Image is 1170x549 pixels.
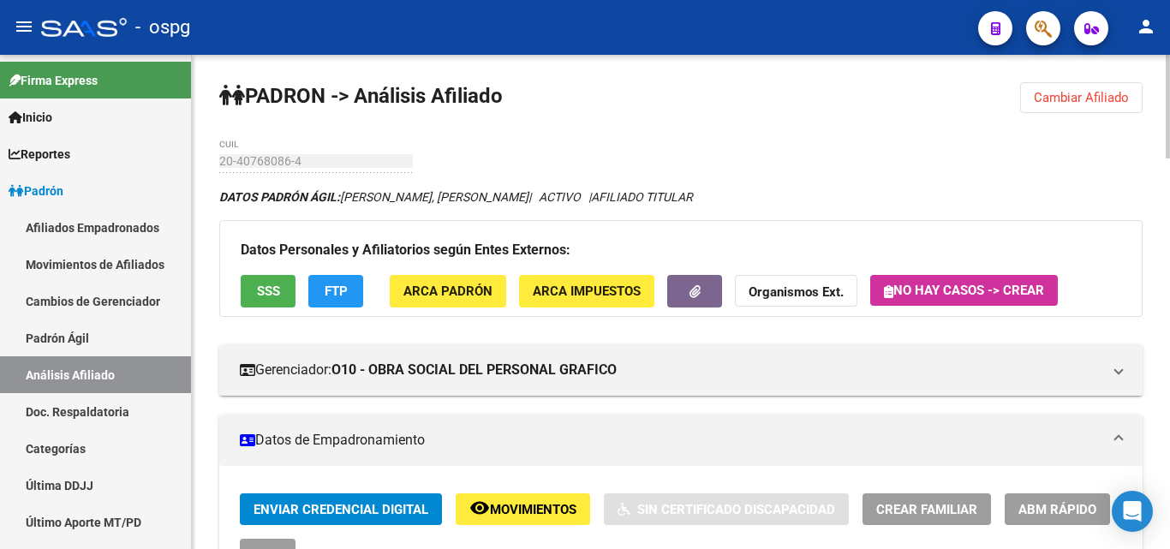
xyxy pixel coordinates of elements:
[884,283,1044,298] span: No hay casos -> Crear
[390,275,506,307] button: ARCA Padrón
[254,502,428,517] span: Enviar Credencial Digital
[591,190,693,204] span: AFILIADO TITULAR
[1005,493,1110,525] button: ABM Rápido
[308,275,363,307] button: FTP
[9,182,63,200] span: Padrón
[1112,491,1153,532] div: Open Intercom Messenger
[456,493,590,525] button: Movimientos
[469,498,490,518] mat-icon: remove_red_eye
[240,361,1101,379] mat-panel-title: Gerenciador:
[9,108,52,127] span: Inicio
[219,344,1143,396] mat-expansion-panel-header: Gerenciador:O10 - OBRA SOCIAL DEL PERSONAL GRAFICO
[519,275,654,307] button: ARCA Impuestos
[219,84,503,108] strong: PADRON -> Análisis Afiliado
[490,502,576,517] span: Movimientos
[876,502,977,517] span: Crear Familiar
[219,415,1143,466] mat-expansion-panel-header: Datos de Empadronamiento
[14,16,34,37] mat-icon: menu
[1018,502,1096,517] span: ABM Rápido
[241,275,295,307] button: SSS
[735,275,857,307] button: Organismos Ext.
[219,190,528,204] span: [PERSON_NAME], [PERSON_NAME]
[1136,16,1156,37] mat-icon: person
[863,493,991,525] button: Crear Familiar
[9,145,70,164] span: Reportes
[240,431,1101,450] mat-panel-title: Datos de Empadronamiento
[533,284,641,300] span: ARCA Impuestos
[9,71,98,90] span: Firma Express
[219,190,340,204] strong: DATOS PADRÓN ÁGIL:
[403,284,492,300] span: ARCA Padrón
[1020,82,1143,113] button: Cambiar Afiliado
[604,493,849,525] button: Sin Certificado Discapacidad
[325,284,348,300] span: FTP
[257,284,280,300] span: SSS
[870,275,1058,306] button: No hay casos -> Crear
[749,285,844,301] strong: Organismos Ext.
[331,361,617,379] strong: O10 - OBRA SOCIAL DEL PERSONAL GRAFICO
[135,9,190,46] span: - ospg
[219,190,693,204] i: | ACTIVO |
[241,238,1121,262] h3: Datos Personales y Afiliatorios según Entes Externos:
[637,502,835,517] span: Sin Certificado Discapacidad
[1034,90,1129,105] span: Cambiar Afiliado
[240,493,442,525] button: Enviar Credencial Digital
